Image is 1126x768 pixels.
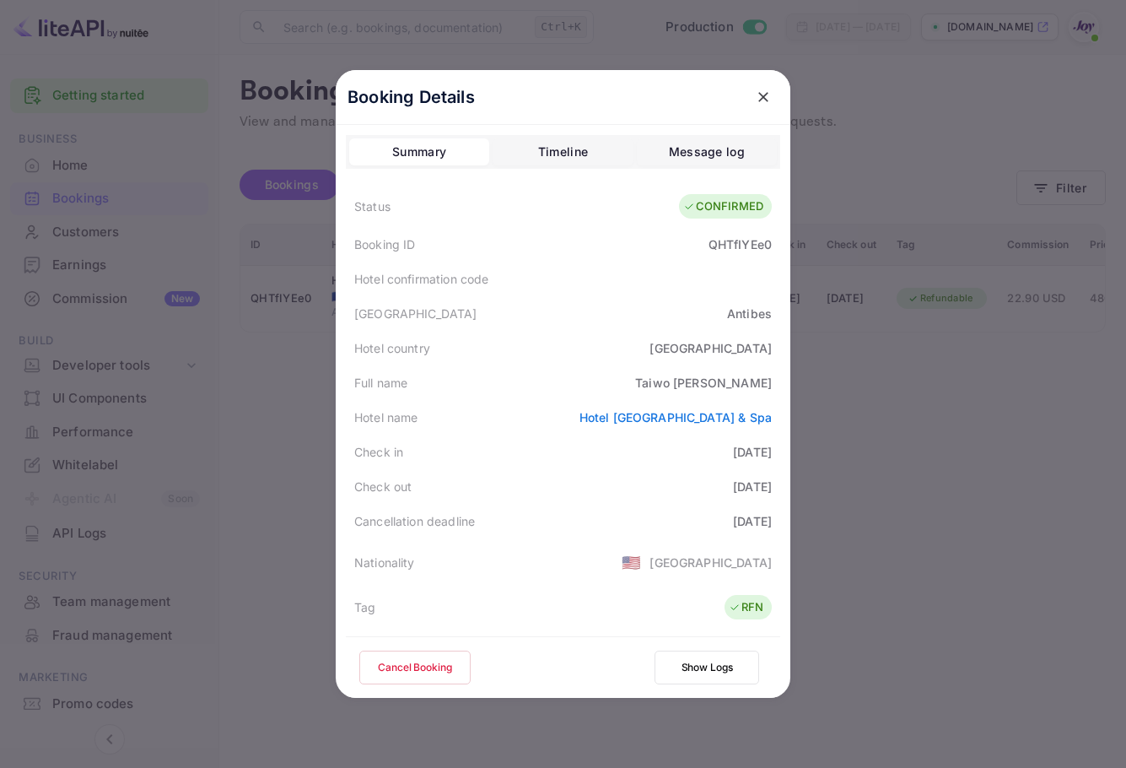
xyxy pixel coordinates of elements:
a: Hotel [GEOGRAPHIC_DATA] & Spa [579,410,772,425]
div: Message log [669,142,745,162]
div: Check in [354,443,403,461]
button: Message log [637,138,777,165]
div: Hotel confirmation code [354,270,488,288]
span: United States [622,547,641,577]
div: Taiwo [PERSON_NAME] [635,374,772,392]
div: Hotel name [354,408,418,426]
div: [DATE] [733,443,772,461]
div: Check out [354,478,412,495]
button: Summary [349,138,489,165]
div: Status [354,197,391,215]
div: Full name [354,374,407,392]
div: Booking ID [354,235,416,253]
div: [DATE] [733,512,772,530]
div: Nationality [354,554,415,571]
div: [DATE] [733,478,772,495]
div: Antibes [727,305,772,322]
button: Timeline [493,138,633,165]
div: Summary [392,142,446,162]
div: [GEOGRAPHIC_DATA] [354,305,477,322]
button: Cancel Booking [359,651,471,684]
div: [GEOGRAPHIC_DATA] [649,339,772,357]
div: QHTfIYEe0 [708,235,772,253]
div: Hotel country [354,339,430,357]
div: [GEOGRAPHIC_DATA] [649,554,772,571]
button: close [748,82,779,112]
button: Show Logs [655,651,759,684]
p: Booking Details [347,84,475,110]
div: Cancellation deadline [354,512,475,530]
div: Tag [354,598,375,616]
div: Timeline [538,142,588,162]
div: CONFIRMED [683,198,763,215]
div: RFN [729,599,763,616]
